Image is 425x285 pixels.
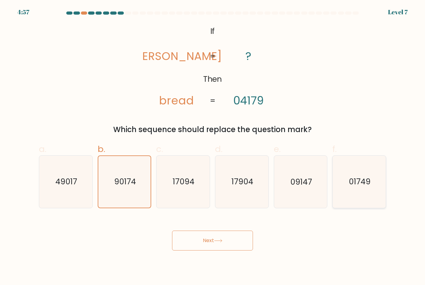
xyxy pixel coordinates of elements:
span: c. [156,143,163,155]
text: 49017 [55,177,77,187]
div: Level 7 [388,7,408,17]
span: d. [215,143,222,155]
div: 4:57 [17,7,29,17]
button: Next [172,231,253,251]
tspan: bread [159,93,194,108]
div: Which sequence should replace the question mark? [43,124,382,135]
span: e. [274,143,281,155]
text: 17904 [231,177,253,187]
tspan: [PERSON_NAME] [131,48,222,64]
tspan: If [210,26,215,37]
span: a. [39,143,46,155]
svg: @import url('[URL][DOMAIN_NAME]); [143,24,282,109]
span: f. [332,143,337,155]
span: b. [98,143,105,155]
tspan: Then [203,74,222,85]
tspan: = [209,51,215,62]
tspan: ? [246,48,252,64]
tspan: 04179 [233,93,264,108]
tspan: = [209,95,215,106]
text: 01749 [349,177,371,187]
text: 90174 [114,177,136,187]
text: 17094 [173,177,194,187]
text: 09147 [290,177,312,187]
